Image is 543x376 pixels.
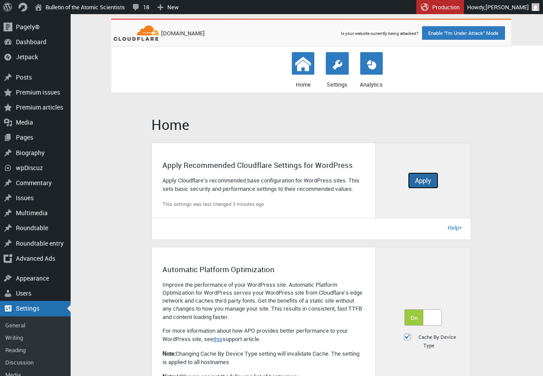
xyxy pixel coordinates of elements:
div: This settings was last changed 3 minutes ago [162,201,365,208]
a: Home [286,52,320,90]
span: Apply Cloudflare's recommended base configuration for WordPress sites. This sets basic security a... [162,176,359,193]
img: logo.svg [111,24,161,42]
h3: Apply Recommended Cloudflare Settings for WordPress [162,161,365,169]
input: Cache By Device Type [404,334,411,340]
span: Is your website currently being attacked? [341,30,419,36]
span: Apply [415,176,431,185]
button: Apply [408,173,438,189]
span: Enable "I'm Under Attack" Mode [428,30,498,36]
span: Analytics [360,80,383,88]
span: Settings [327,80,347,88]
span: Cache By Device Type [419,334,456,349]
span: Home [151,115,189,134]
a: this [213,335,222,343]
a: Analytics [354,52,388,90]
span: Improve the performance of your WordPress site. Automatic Platform Optimization for WordPress ser... [162,281,362,321]
div: [DOMAIN_NAME] [161,29,211,37]
p: For more information about how APO provides better performance to your WordPress site, see suppor... [162,327,365,344]
h3: Automatic Platform Optimization [162,266,365,273]
p: Changing Cache By Device Type setting will invalidate Cache. The setting is applied to all hostnames [162,349,365,367]
strong: Note: [162,349,176,357]
button: Enable "I'm Under Attack" Mode [422,26,505,40]
a: Help [444,218,471,237]
span: [PERSON_NAME] [486,3,529,11]
a: Settings [320,52,354,90]
span: Home [296,80,311,88]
